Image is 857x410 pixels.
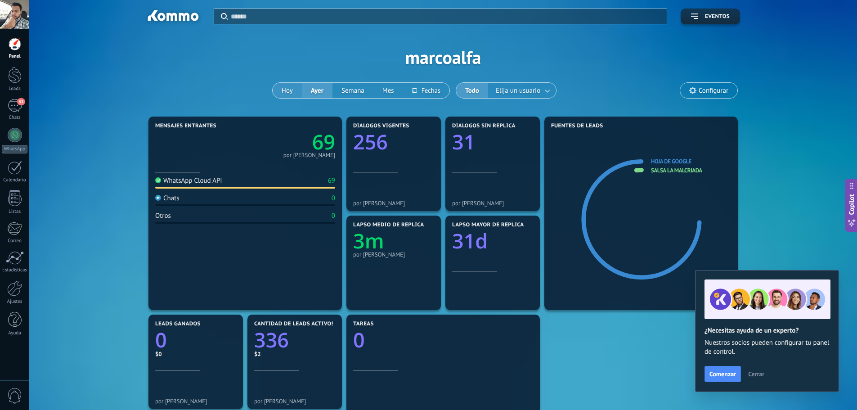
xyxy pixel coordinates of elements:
a: 0 [353,326,533,354]
button: Todo [456,83,488,98]
div: por [PERSON_NAME] [155,398,236,405]
a: Hoja de Google [651,158,691,165]
h2: ¿Necesitas ayuda de un experto? [704,326,830,335]
span: Copilot [847,194,856,215]
button: Mes [373,83,403,98]
div: Ajustes [2,299,28,305]
a: 0 [155,326,236,354]
span: Leads ganados [155,321,201,327]
div: $2 [254,350,335,358]
span: Eventos [705,14,730,20]
div: por [PERSON_NAME] [353,200,434,207]
span: Lapso medio de réplica [353,222,424,228]
div: por [PERSON_NAME] [254,398,335,405]
div: $0 [155,350,236,358]
div: Otros [155,212,171,220]
div: Estadísticas [2,267,28,273]
span: Elija un usuario [494,85,542,97]
span: Configurar [699,87,728,95]
text: 3m [353,227,384,255]
div: 69 [328,176,335,185]
img: WhatsApp Cloud API [155,177,161,183]
span: Fuentes de leads [551,123,603,129]
div: 0 [332,194,335,203]
div: Calendario [2,177,28,183]
span: Lapso mayor de réplica [452,222,524,228]
text: 31 [452,128,475,156]
div: Listas [2,209,28,215]
span: 31 [17,98,25,105]
a: 69 [245,128,335,156]
span: Comenzar [709,371,736,377]
button: Semana [332,83,373,98]
div: por [PERSON_NAME] [283,153,335,158]
button: Cerrar [744,367,768,381]
span: Diálogos sin réplica [452,123,516,129]
span: Cantidad de leads activos [254,321,335,327]
a: Salsa La Malcriada [651,167,702,174]
div: Leads [2,86,28,92]
button: Hoy [273,83,302,98]
div: Panel [2,54,28,59]
button: Elija un usuario [488,83,556,98]
text: 336 [254,326,289,354]
button: Comenzar [704,366,741,382]
button: Eventos [681,9,740,24]
img: Chats [155,195,161,201]
text: 31d [452,227,488,255]
div: WhatsApp Cloud API [155,176,222,185]
div: Chats [2,115,28,121]
div: Correo [2,238,28,244]
div: por [PERSON_NAME] [353,251,434,258]
span: Mensajes entrantes [155,123,216,129]
span: Diálogos vigentes [353,123,409,129]
text: 0 [155,326,167,354]
span: Tareas [353,321,374,327]
text: 69 [312,128,335,156]
text: 256 [353,128,388,156]
button: Ayer [302,83,332,98]
a: 31d [452,227,533,255]
div: Ayuda [2,330,28,336]
button: Fechas [403,83,449,98]
span: Nuestros socios pueden configurar tu panel de control. [704,338,830,356]
div: WhatsApp [2,145,27,153]
text: 0 [353,326,365,354]
div: Chats [155,194,179,203]
a: 336 [254,326,335,354]
span: Cerrar [748,371,764,377]
div: 0 [332,212,335,220]
div: por [PERSON_NAME] [452,200,533,207]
